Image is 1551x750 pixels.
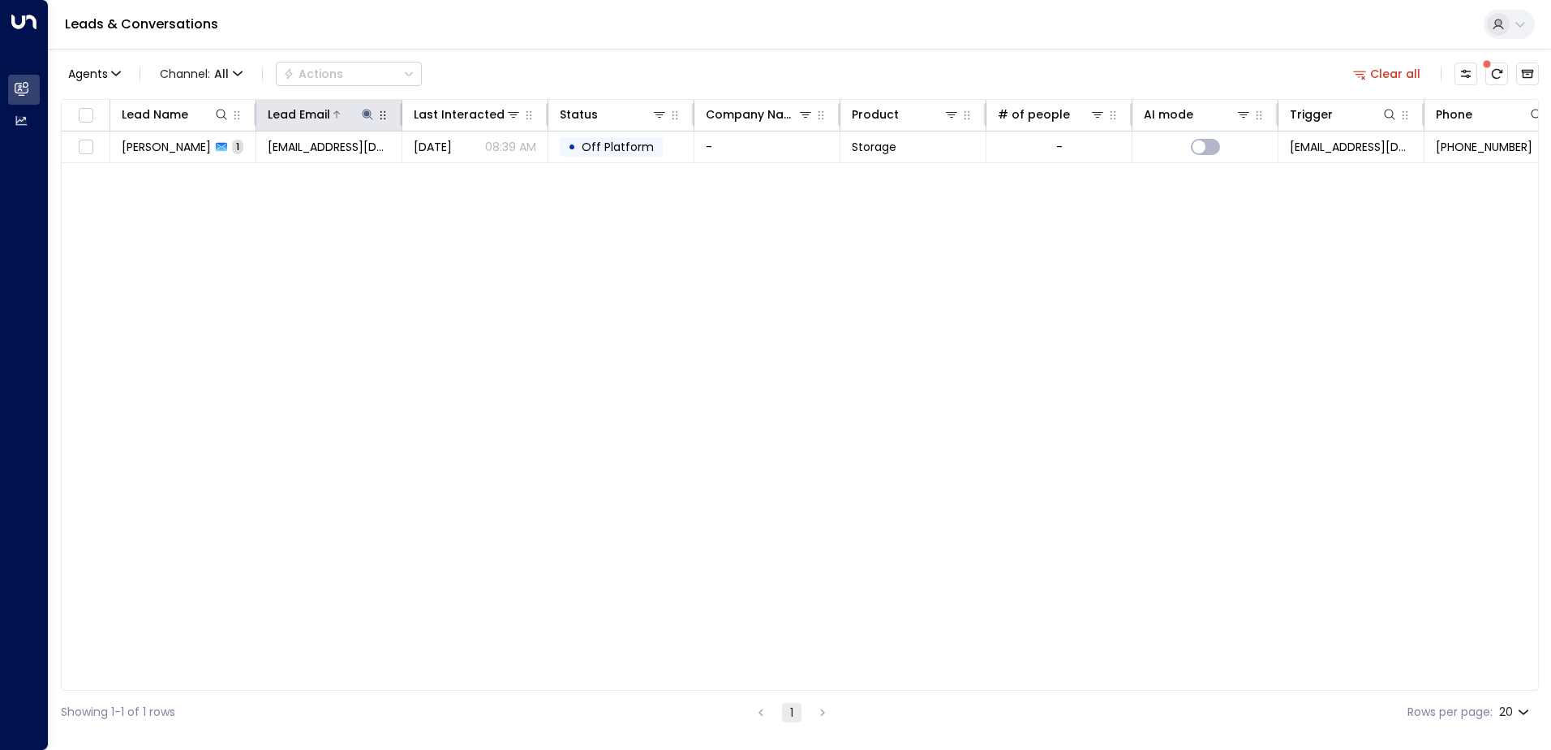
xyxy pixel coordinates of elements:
[560,105,598,124] div: Status
[61,62,127,85] button: Agents
[1516,62,1539,85] button: Archived Leads
[122,105,230,124] div: Lead Name
[414,105,505,124] div: Last Interacted
[1144,105,1252,124] div: AI mode
[153,62,249,85] button: Channel:All
[706,105,797,124] div: Company Name
[75,106,96,126] span: Toggle select all
[75,137,96,157] span: Toggle select row
[852,139,896,155] span: Storage
[694,131,840,162] td: -
[1454,62,1477,85] button: Customize
[1290,105,1398,124] div: Trigger
[276,62,422,86] div: Button group with a nested menu
[782,703,801,722] button: page 1
[1499,700,1532,724] div: 20
[582,139,654,155] span: Off Platform
[1290,105,1333,124] div: Trigger
[1485,62,1508,85] span: There are new threads available. Refresh the grid to view the latest updates.
[65,15,218,33] a: Leads & Conversations
[560,105,668,124] div: Status
[122,139,211,155] span: Warrika Simpson
[68,68,108,80] span: Agents
[706,105,814,124] div: Company Name
[1407,704,1493,721] label: Rows per page:
[750,702,833,722] nav: pagination navigation
[852,105,899,124] div: Product
[153,62,249,85] span: Channel:
[268,139,390,155] span: warrika@hotmail.co.uk
[268,105,330,124] div: Lead Email
[214,67,229,80] span: All
[283,67,343,81] div: Actions
[268,105,376,124] div: Lead Email
[485,139,536,155] p: 08:39 AM
[1056,139,1063,155] div: -
[276,62,422,86] button: Actions
[998,105,1070,124] div: # of people
[1290,139,1412,155] span: leads@space-station.co.uk
[122,105,188,124] div: Lead Name
[852,105,960,124] div: Product
[1144,105,1193,124] div: AI mode
[568,133,576,161] div: •
[414,139,452,155] span: Sep 03, 2025
[1436,105,1472,124] div: Phone
[998,105,1106,124] div: # of people
[1436,139,1532,155] span: +447938190217
[1436,105,1545,124] div: Phone
[414,105,522,124] div: Last Interacted
[1347,62,1428,85] button: Clear all
[61,704,175,721] div: Showing 1-1 of 1 rows
[232,140,243,153] span: 1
